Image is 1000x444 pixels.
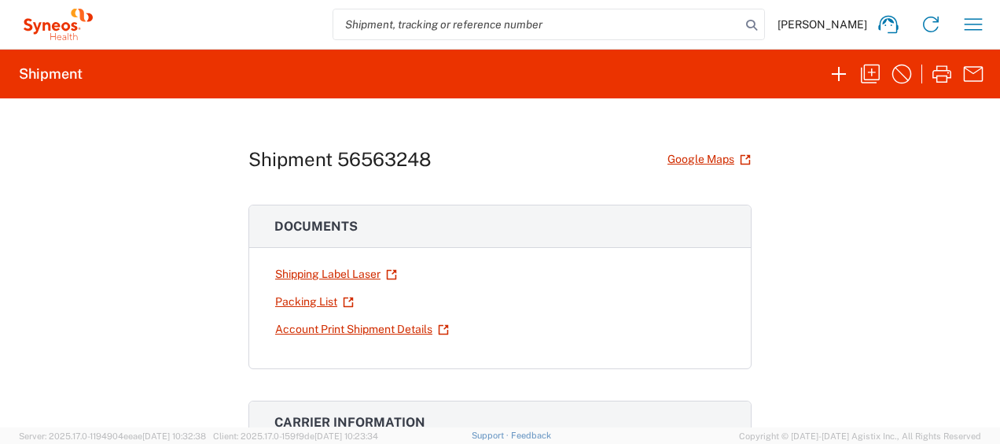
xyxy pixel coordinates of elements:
[274,219,358,234] span: Documents
[472,431,511,440] a: Support
[213,431,378,441] span: Client: 2025.17.0-159f9de
[511,431,551,440] a: Feedback
[142,431,206,441] span: [DATE] 10:32:38
[667,146,752,173] a: Google Maps
[739,429,981,443] span: Copyright © [DATE]-[DATE] Agistix Inc., All Rights Reserved
[19,431,206,441] span: Server: 2025.17.0-1194904eeae
[314,431,378,441] span: [DATE] 10:23:34
[274,261,398,288] a: Shipping Label Laser
[333,9,741,39] input: Shipment, tracking or reference number
[19,65,83,83] h2: Shipment
[248,148,432,171] h1: Shipment 56563248
[274,415,425,430] span: Carrier information
[778,17,867,31] span: [PERSON_NAME]
[274,288,355,316] a: Packing List
[274,316,450,343] a: Account Print Shipment Details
